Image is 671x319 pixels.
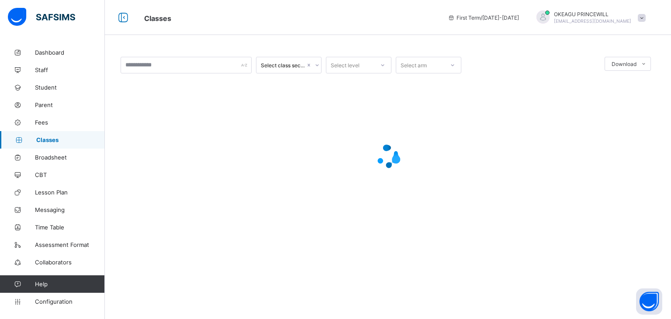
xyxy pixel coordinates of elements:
[35,101,105,108] span: Parent
[35,259,105,266] span: Collaborators
[35,49,105,56] span: Dashboard
[35,298,104,305] span: Configuration
[35,84,105,91] span: Student
[35,154,105,161] span: Broadsheet
[554,18,631,24] span: [EMAIL_ADDRESS][DOMAIN_NAME]
[261,62,305,69] div: Select class section
[35,189,105,196] span: Lesson Plan
[36,136,105,143] span: Classes
[448,14,519,21] span: session/term information
[144,14,171,23] span: Classes
[331,57,360,73] div: Select level
[35,224,105,231] span: Time Table
[35,281,104,288] span: Help
[35,206,105,213] span: Messaging
[35,66,105,73] span: Staff
[554,11,631,17] span: OKEAGU PRINCEWILL
[35,171,105,178] span: CBT
[528,10,650,25] div: OKEAGUPRINCEWILL
[8,8,75,26] img: safsims
[35,119,105,126] span: Fees
[612,61,636,67] span: Download
[401,57,427,73] div: Select arm
[636,288,662,315] button: Open asap
[35,241,105,248] span: Assessment Format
